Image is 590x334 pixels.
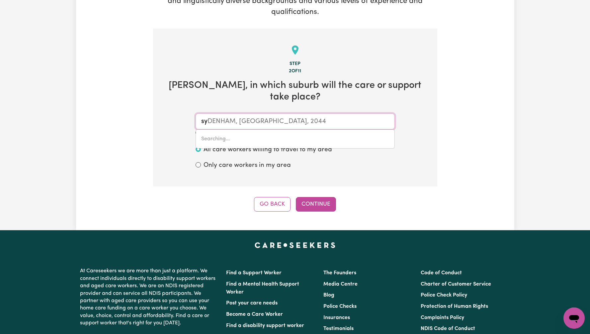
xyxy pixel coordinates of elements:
a: Police Check Policy [421,293,467,298]
a: Charter of Customer Service [421,282,491,287]
a: Insurances [323,315,350,320]
iframe: Button to launch messaging window [563,307,585,329]
input: Enter a suburb or postcode [196,113,395,129]
a: Blog [323,293,334,298]
a: Careseekers home page [255,242,335,247]
a: Find a disability support worker [226,323,304,328]
a: Police Checks [323,304,357,309]
div: Step [164,60,427,68]
a: Testimonials [323,326,354,331]
a: NDIS Code of Conduct [421,326,475,331]
a: Complaints Policy [421,315,464,320]
button: Go Back [254,197,291,212]
a: The Founders [323,270,356,276]
label: Only care workers in my area [204,161,291,170]
label: All care workers willing to travel to my area [204,145,332,155]
a: Post your care needs [226,301,278,306]
h2: [PERSON_NAME] , in which suburb will the care or support take place? [164,80,427,103]
a: Code of Conduct [421,270,462,276]
div: menu-options [196,129,395,149]
p: At Careseekers we are more than just a platform. We connect individuals directly to disability su... [80,265,218,329]
a: Media Centre [323,282,358,287]
a: Protection of Human Rights [421,304,488,309]
a: Find a Support Worker [226,270,282,276]
a: Find a Mental Health Support Worker [226,282,299,295]
div: 2 of 11 [164,68,427,75]
button: Continue [296,197,336,212]
a: Become a Care Worker [226,312,283,317]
